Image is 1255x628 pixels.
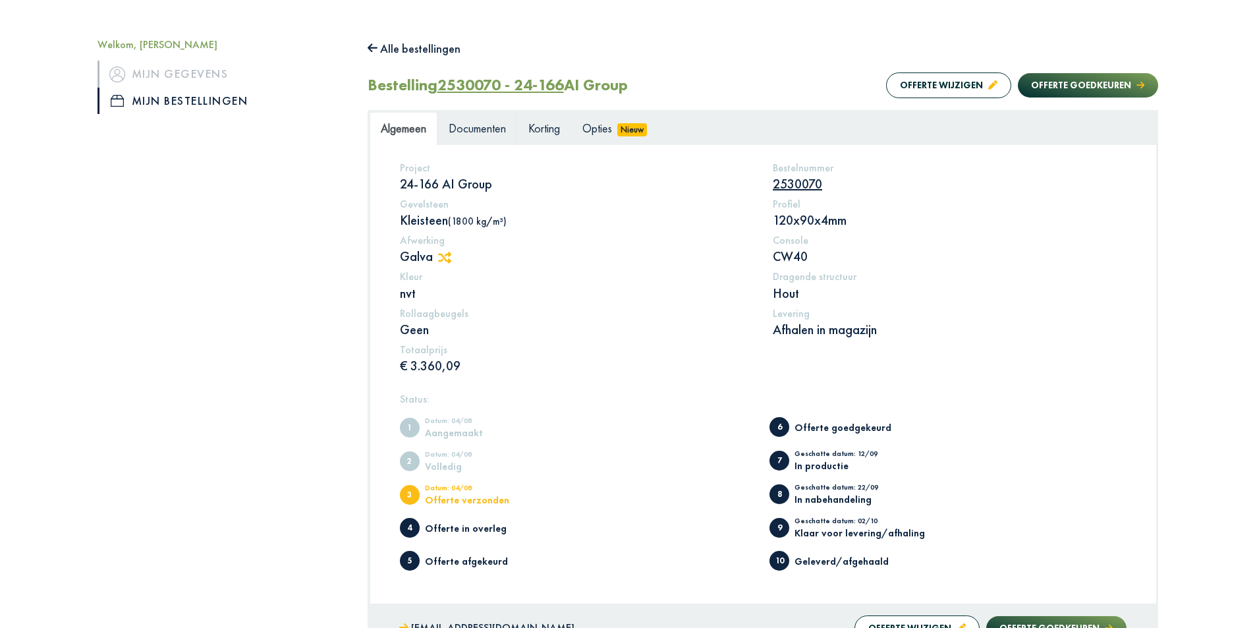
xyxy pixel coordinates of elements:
span: Offerte goedgekeurd [769,417,789,437]
a: iconMijn gegevens [98,61,348,87]
div: Offerte goedgekeurd [795,422,903,432]
p: 120x90x4mm [773,212,1127,229]
span: In nabehandeling [769,484,789,504]
h5: Status: [400,393,1127,405]
h5: Dragende structuur [773,270,1127,283]
h5: Profiel [773,198,1127,210]
img: icon [109,67,125,82]
span: Offerte in overleg [400,518,420,538]
div: Geschatte datum: 22/09 [795,484,903,494]
h5: Afwerking [400,234,754,246]
div: Datum: 04/08 [425,484,534,495]
div: Offerte afgekeurd [425,556,534,566]
p: € 3.360,09 [400,357,754,374]
h5: Rollaagbeugels [400,307,754,320]
span: Klaar voor levering/afhaling [769,518,789,538]
div: Datum: 04/08 [425,417,534,428]
h5: Totaalprijs [400,343,754,356]
h5: Levering [773,307,1127,320]
tcxspan: Call 2530070 - 24-166 via 3CX [437,74,564,95]
div: Klaar voor levering/afhaling [795,528,925,538]
tcxspan: Call 2530070 via 3CX [773,175,822,192]
button: Alle bestellingen [368,38,461,59]
p: Hout [773,285,1127,302]
h5: Console [773,234,1127,246]
a: iconMijn bestellingen [98,88,348,114]
button: Offerte goedkeuren [1018,73,1157,98]
div: Geschatte datum: 12/09 [795,450,903,461]
p: Galva [400,248,754,265]
h5: Welkom, [PERSON_NAME] [98,38,348,51]
p: CW40 [773,248,1127,265]
div: Volledig [425,461,534,471]
ul: Tabs [370,112,1156,144]
h5: Gevelsteen [400,198,754,210]
span: In productie [769,451,789,471]
div: In nabehandeling [795,494,903,504]
span: Algemeen [381,121,426,136]
h2: Bestelling AI Group [368,76,628,95]
span: Volledig [400,451,420,471]
span: Offerte afgekeurd [400,551,420,571]
h5: Bestelnummer [773,161,1127,174]
span: Documenten [449,121,506,136]
div: Aangemaakt [425,428,534,438]
p: Afhalen in magazijn [773,321,1127,338]
div: Datum: 04/08 [425,451,534,461]
div: Offerte verzonden [425,495,534,505]
p: nvt [400,285,754,302]
span: Opties [582,121,612,136]
p: Geen [400,321,754,338]
span: Geleverd/afgehaald [769,551,789,571]
button: Offerte wijzigen [886,72,1011,98]
span: (1800 kg/m³) [448,215,507,227]
span: Offerte verzonden [400,485,420,505]
img: icon [111,95,124,107]
div: In productie [795,461,903,471]
div: Geleverd/afgehaald [795,556,903,566]
h5: Kleur [400,270,754,283]
span: Nieuw [617,123,648,136]
div: Offerte in overleg [425,523,534,533]
div: Geschatte datum: 02/10 [795,517,925,528]
span: Korting [528,121,560,136]
h5: Project [400,161,754,174]
span: Aangemaakt [400,418,420,438]
p: Kleisteen [400,212,754,229]
p: 24-166 AI Group [400,175,754,192]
